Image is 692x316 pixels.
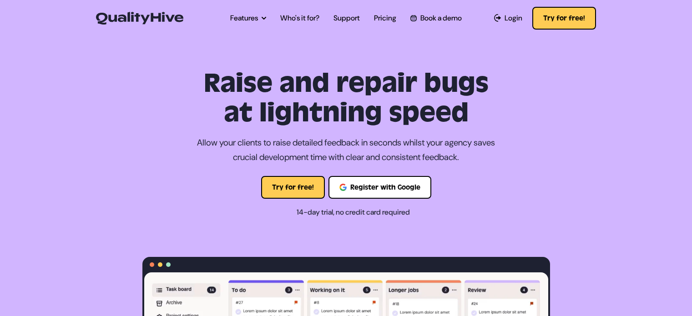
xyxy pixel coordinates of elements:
span: 14-day trial, no credit card required [297,205,410,220]
a: Pricing [374,13,396,24]
span: Login [505,13,522,24]
p: Allow your clients to raise detailed feedback in seconds whilst your agency saves crucial develop... [189,135,503,165]
button: Try for free! [261,176,325,199]
a: Login [494,13,523,24]
button: Try for free! [532,7,596,30]
a: Book a demo [410,13,461,24]
h1: Raise and repair bugs at lightning speed [142,69,550,128]
a: Support [333,13,360,24]
img: QualityHive - Bug Tracking Tool [96,12,183,25]
a: Features [230,13,266,24]
button: Register with Google [328,176,431,199]
img: Book a QualityHive Demo [410,15,416,21]
a: Who's it for? [280,13,319,24]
